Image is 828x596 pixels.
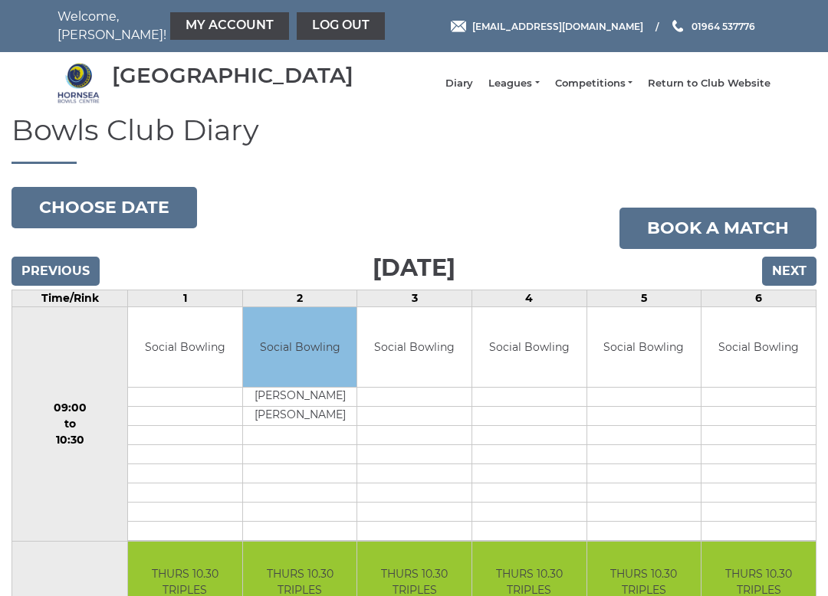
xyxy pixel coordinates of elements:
[11,257,100,286] input: Previous
[243,307,357,388] td: Social Bowling
[472,290,587,306] td: 4
[762,257,816,286] input: Next
[472,20,643,31] span: [EMAIL_ADDRESS][DOMAIN_NAME]
[297,12,385,40] a: Log out
[128,290,243,306] td: 1
[701,307,816,388] td: Social Bowling
[357,290,472,306] td: 3
[112,64,353,87] div: [GEOGRAPHIC_DATA]
[648,77,770,90] a: Return to Club Website
[170,12,289,40] a: My Account
[445,77,473,90] a: Diary
[58,8,341,44] nav: Welcome, [PERSON_NAME]!
[619,208,816,249] a: Book a match
[488,77,539,90] a: Leagues
[701,290,816,306] td: 6
[243,407,357,426] td: [PERSON_NAME]
[58,62,100,104] img: Hornsea Bowls Centre
[672,20,683,32] img: Phone us
[128,307,242,388] td: Social Bowling
[11,114,816,164] h1: Bowls Club Diary
[587,307,701,388] td: Social Bowling
[357,307,472,388] td: Social Bowling
[243,388,357,407] td: [PERSON_NAME]
[451,21,466,32] img: Email
[692,20,755,31] span: 01964 537776
[242,290,357,306] td: 2
[586,290,701,306] td: 5
[555,77,632,90] a: Competitions
[670,19,755,34] a: Phone us 01964 537776
[472,307,586,388] td: Social Bowling
[12,290,128,306] td: Time/Rink
[12,306,128,542] td: 09:00 to 10:30
[11,187,197,228] button: Choose date
[451,19,643,34] a: Email [EMAIL_ADDRESS][DOMAIN_NAME]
